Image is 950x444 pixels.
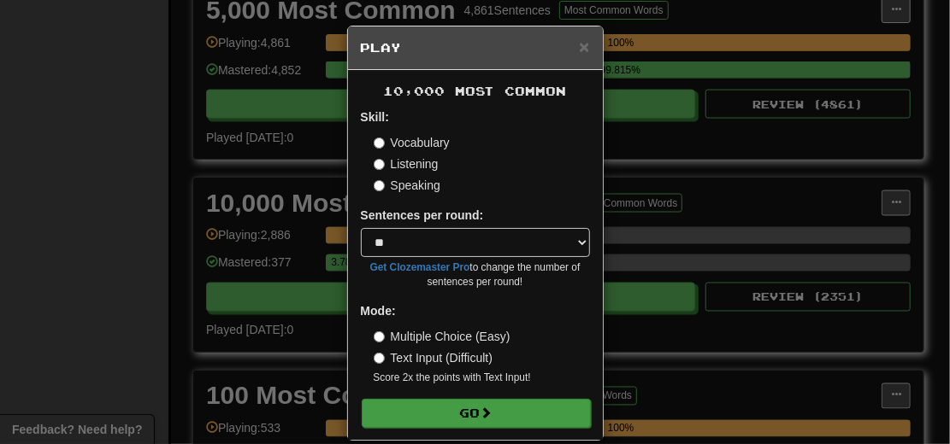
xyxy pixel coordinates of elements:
[374,134,450,151] label: Vocabulary
[374,331,385,342] input: Multiple Choice (Easy)
[374,353,385,364] input: Text Input (Difficult)
[374,371,590,385] small: Score 2x the points with Text Input !
[374,155,439,172] label: Listening
[374,328,510,345] label: Multiple Choice (Easy)
[374,180,385,191] input: Speaking
[361,207,484,224] label: Sentences per round:
[361,110,389,124] strong: Skill:
[361,39,590,56] h5: Play
[374,177,440,194] label: Speaking
[361,260,590,289] small: to change the number of sentences per round!
[370,261,470,273] a: Get Clozemaster Pro
[579,38,589,55] button: Close
[361,304,396,318] strong: Mode:
[384,84,567,98] span: 10,000 Most Common
[362,399,591,428] button: Go
[374,137,385,149] input: Vocabulary
[374,159,385,170] input: Listening
[374,349,493,366] label: Text Input (Difficult)
[579,37,589,56] span: ×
